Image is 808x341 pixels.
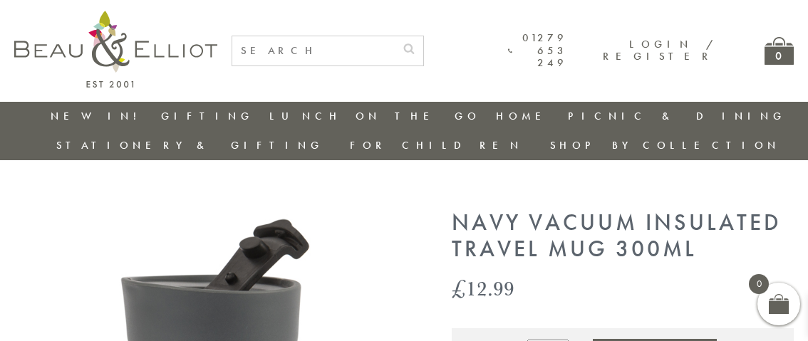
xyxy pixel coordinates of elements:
[550,138,780,152] a: Shop by collection
[508,32,567,69] a: 01279 653 249
[350,138,523,152] a: For Children
[452,273,466,303] span: £
[452,210,794,263] h1: Navy Vacuum Insulated Travel Mug 300ml
[452,273,514,303] bdi: 12.99
[749,274,769,294] span: 0
[603,37,715,63] a: Login / Register
[496,109,553,123] a: Home
[56,138,323,152] a: Stationery & Gifting
[51,109,146,123] a: New in!
[161,109,254,123] a: Gifting
[14,11,217,88] img: logo
[232,36,395,65] input: SEARCH
[765,37,794,65] a: 0
[568,109,786,123] a: Picnic & Dining
[269,109,480,123] a: Lunch On The Go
